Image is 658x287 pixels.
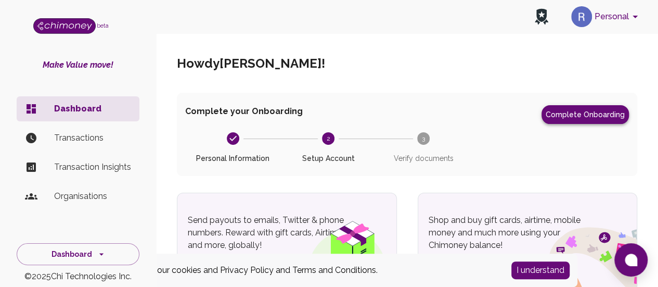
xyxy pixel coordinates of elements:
[97,22,109,29] span: beta
[13,264,496,277] div: By using this site, you are agreeing to our cookies and and .
[326,135,330,142] text: 2
[422,135,425,142] text: 3
[541,105,629,124] button: Complete Onboarding
[380,153,467,164] span: Verify documents
[54,132,131,144] p: Transactions
[220,265,274,275] a: Privacy Policy
[292,265,376,275] a: Terms and Conditions
[429,214,594,252] p: Shop and buy gift cards, airtime, mobile money and much more using your Chimoney balance!
[285,153,371,164] span: Setup Account
[511,261,570,279] button: Accept cookies
[54,103,131,115] p: Dashboard
[614,243,648,277] button: Open chat window
[567,3,646,30] button: account of current user
[185,105,303,124] span: Complete your Onboarding
[17,243,139,266] button: Dashboard
[571,6,592,27] img: avatar
[54,190,131,203] p: Organisations
[189,153,276,164] span: Personal Information
[33,18,96,34] img: Logo
[177,55,325,72] h5: Howdy [PERSON_NAME] !
[54,161,131,173] p: Transaction Insights
[188,214,353,252] p: Send payouts to emails, Twitter & phone numbers. Reward with gift cards, Airtime, and more, globa...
